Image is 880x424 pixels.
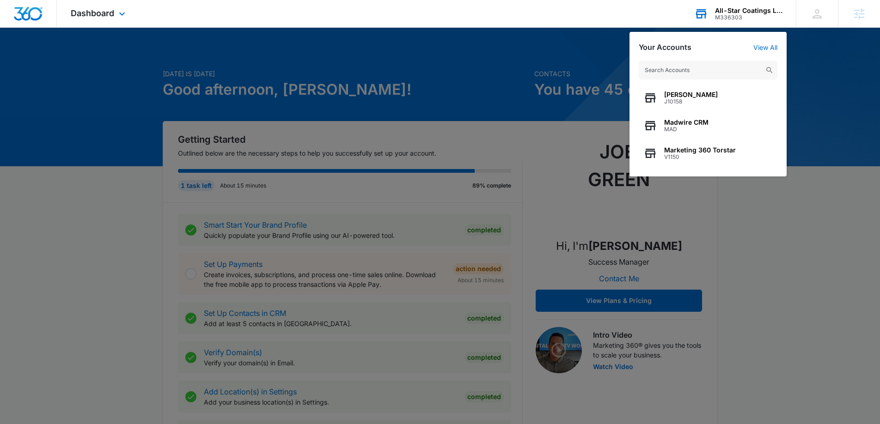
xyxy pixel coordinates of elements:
span: V1150 [664,154,736,160]
span: MAD [664,126,709,133]
div: account name [715,7,782,14]
span: [PERSON_NAME] [664,91,718,98]
h2: Your Accounts [639,43,691,52]
span: Marketing 360 Torstar [664,146,736,154]
input: Search Accounts [639,61,777,79]
button: [PERSON_NAME]J10158 [639,84,777,112]
span: J10158 [664,98,718,105]
div: account id [715,14,782,21]
button: Madwire CRMMAD [639,112,777,139]
button: Marketing 360 TorstarV1150 [639,139,777,167]
span: Madwire CRM [664,119,709,126]
span: Dashboard [71,8,114,18]
a: View All [753,43,777,51]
